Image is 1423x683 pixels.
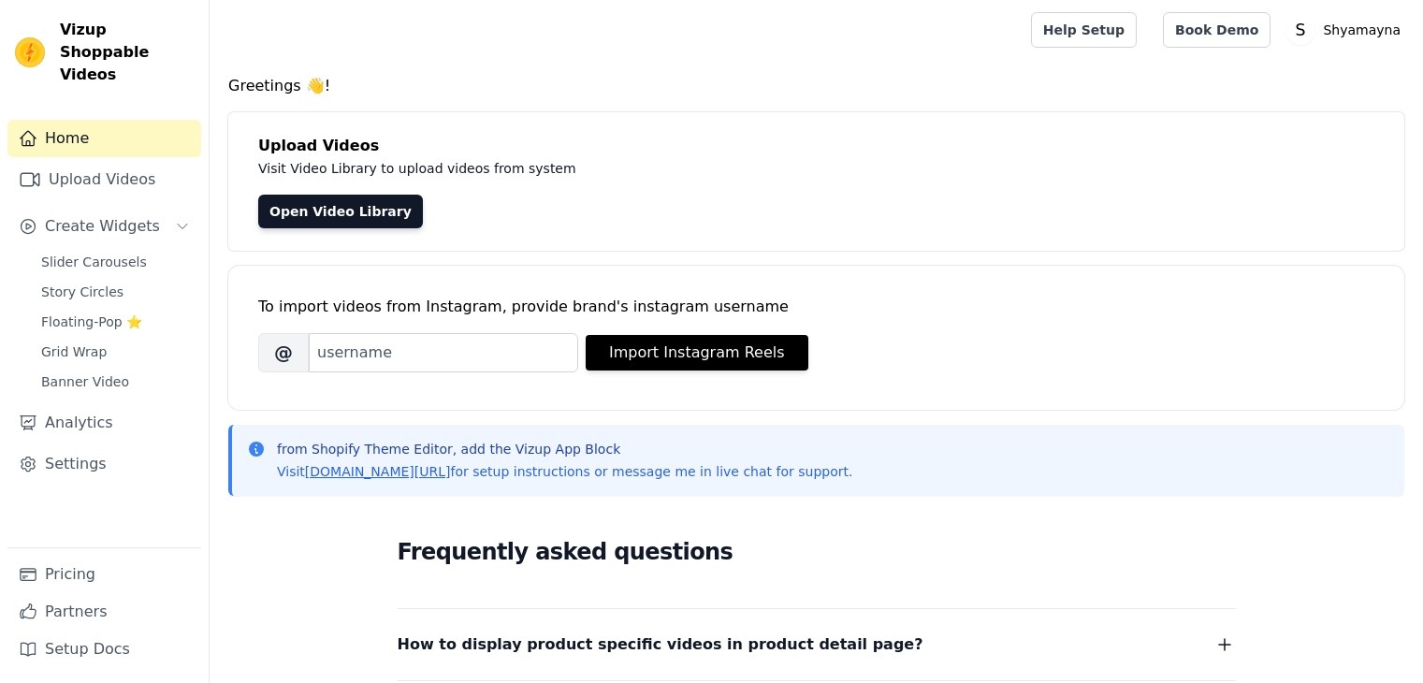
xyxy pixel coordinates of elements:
[7,120,201,157] a: Home
[258,296,1374,318] div: To import videos from Instagram, provide brand's instagram username
[1031,12,1137,48] a: Help Setup
[30,369,201,395] a: Banner Video
[258,135,1374,157] h4: Upload Videos
[60,19,194,86] span: Vizup Shoppable Videos
[305,464,451,479] a: [DOMAIN_NAME][URL]
[1315,13,1408,47] p: Shyamayna
[30,339,201,365] a: Grid Wrap
[258,333,309,372] span: @
[41,372,129,391] span: Banner Video
[277,462,852,481] p: Visit for setup instructions or message me in live chat for support.
[15,37,45,67] img: Vizup
[258,195,423,228] a: Open Video Library
[1285,13,1408,47] button: S Shyamayna
[41,312,142,331] span: Floating-Pop ⭐
[7,631,201,668] a: Setup Docs
[7,445,201,483] a: Settings
[41,342,107,361] span: Grid Wrap
[30,309,201,335] a: Floating-Pop ⭐
[7,161,201,198] a: Upload Videos
[258,157,1096,180] p: Visit Video Library to upload videos from system
[30,249,201,275] a: Slider Carousels
[309,333,578,372] input: username
[7,593,201,631] a: Partners
[586,335,808,371] button: Import Instagram Reels
[1163,12,1271,48] a: Book Demo
[41,253,147,271] span: Slider Carousels
[7,404,201,442] a: Analytics
[398,632,1236,658] button: How to display product specific videos in product detail page?
[7,556,201,593] a: Pricing
[398,632,923,658] span: How to display product specific videos in product detail page?
[1296,21,1306,39] text: S
[41,283,123,301] span: Story Circles
[398,533,1236,571] h2: Frequently asked questions
[7,208,201,245] button: Create Widgets
[30,279,201,305] a: Story Circles
[277,440,852,458] p: from Shopify Theme Editor, add the Vizup App Block
[228,75,1404,97] h4: Greetings 👋!
[45,215,160,238] span: Create Widgets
